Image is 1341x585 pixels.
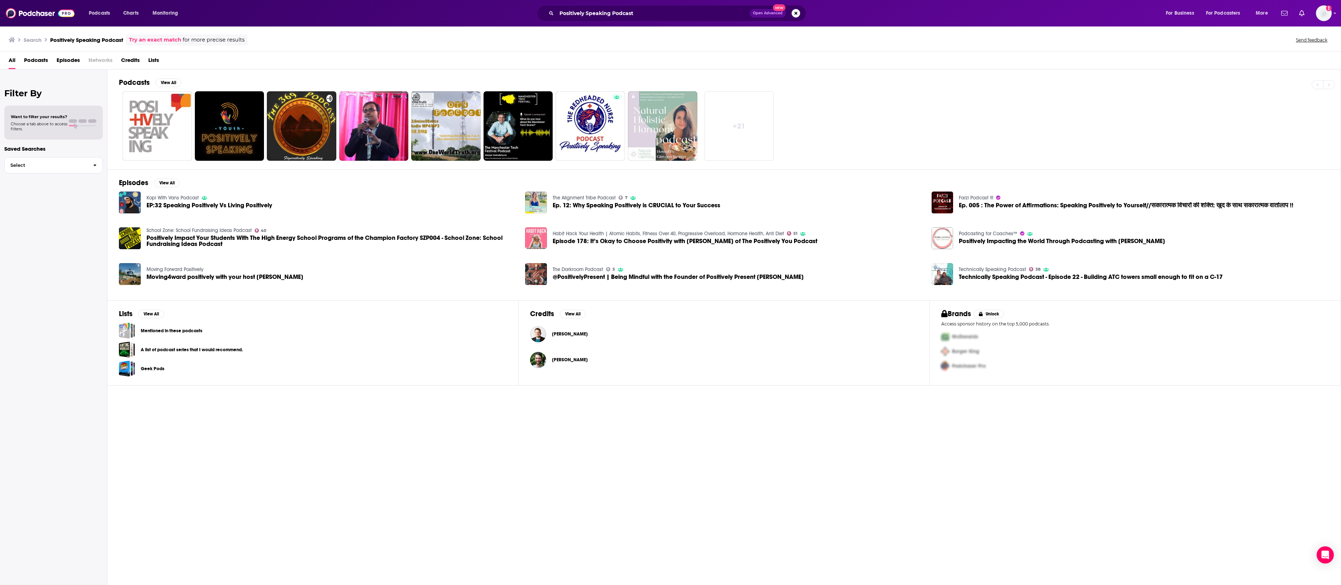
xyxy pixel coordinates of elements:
[552,331,588,337] a: Daniel Knight
[146,202,272,208] a: EP:32 Speaking Positively Vs Living Positively
[141,327,202,335] a: Mentioned in these podcasts
[974,310,1004,318] button: Unlock
[84,8,119,19] button: open menu
[119,361,135,377] a: Geek Pods
[525,192,547,213] img: Ep. 12: Why Speaking Positively is CRUCIAL to Your Success
[119,192,141,213] a: EP:32 Speaking Positively Vs Living Positively
[606,267,615,271] a: 5
[11,114,67,119] span: Want to filter your results?
[544,5,813,21] div: Search podcasts, credits, & more...
[261,229,266,232] span: 40
[932,227,953,249] img: Positively Impacting the World Through Podcasting with Maura Sweeney
[141,365,164,373] a: Geek Pods
[959,202,1293,208] span: Ep. 005 : The Power of Affirmations: Speaking Positively to Yourself//सकारात्मक विचारों की शक्ति:...
[625,196,628,199] span: 7
[932,192,953,213] a: Ep. 005 : The Power of Affirmations: Speaking Positively to Yourself//सकारात्मक विचारों की शक्ति:...
[89,8,110,18] span: Podcasts
[705,91,774,161] a: +21
[4,145,103,152] p: Saved Searches
[148,54,159,69] a: Lists
[119,309,164,318] a: ListsView All
[1316,5,1332,21] button: Show profile menu
[146,274,303,280] a: Moving4ward positively with your host Diana O
[773,4,786,11] span: New
[1278,7,1290,19] a: Show notifications dropdown
[57,54,80,69] a: Episodes
[959,238,1165,244] span: Positively Impacting the World Through Podcasting with [PERSON_NAME]
[119,323,135,339] a: Mentioned in these podcasts
[619,195,628,200] a: 7
[5,163,87,168] span: Select
[530,352,546,368] img: Gael Duez
[1029,267,1040,271] a: 38
[530,309,586,318] a: CreditsView All
[1317,546,1334,564] div: Open Intercom Messenger
[119,227,141,249] a: Positively Impact Your Students With The High Energy School Programs of the Champion Factory SZP0...
[123,8,139,18] span: Charts
[552,357,588,363] a: Gael Duez
[50,37,123,43] h3: Positively Speaking Podcast
[119,342,135,358] a: A list of podcast series that I would recommend.
[148,8,187,19] button: open menu
[553,231,784,237] a: Habit Hack Your Health | Atomic Habits, Fitness Over 40, Progressive Overload, Hormone Health, An...
[952,363,986,369] span: Podchaser Pro
[753,11,783,15] span: Open Advanced
[552,331,588,337] span: [PERSON_NAME]
[938,329,952,344] img: First Pro Logo
[153,8,178,18] span: Monitoring
[938,359,952,373] img: Third Pro Logo
[183,36,245,44] span: for more precise results
[525,227,547,249] img: Episode 178: It’s Okay to Choose Positivity with Jessie Larson of The Positively You Podcast
[941,309,971,318] h2: Brands
[119,8,143,19] a: Charts
[1201,8,1251,19] button: open menu
[6,6,74,20] img: Podchaser - Follow, Share and Rate Podcasts
[119,178,180,187] a: EpisodesView All
[952,334,978,340] span: McDonalds
[959,274,1223,280] a: Technically Speaking Podcast - Episode 22 - Building ATC towers small enough to fit on a C-17
[932,263,953,285] img: Technically Speaking Podcast - Episode 22 - Building ATC towers small enough to fit on a C-17
[530,309,554,318] h2: Credits
[553,238,817,244] span: Episode 178: It’s Okay to Choose Positivity with [PERSON_NAME] of The Positively You Podcast
[1161,8,1203,19] button: open menu
[1316,5,1332,21] span: Logged in as caitlinhogge
[121,54,140,69] a: Credits
[155,78,181,87] button: View All
[525,263,547,285] img: @PositivelyPresent | Being Mindful with the Founder of Positively Present Dani DiPirro
[530,348,918,371] button: Gael DuezGael Duez
[1035,268,1040,271] span: 38
[146,235,517,247] a: Positively Impact Your Students With The High Energy School Programs of the Champion Factory SZP0...
[553,195,616,201] a: The Alignment Tribe Podcast
[1166,8,1194,18] span: For Business
[119,78,150,87] h2: Podcasts
[119,178,148,187] h2: Episodes
[959,231,1017,237] a: Podcasting for Coaches™
[552,357,588,363] span: [PERSON_NAME]
[119,263,141,285] img: Moving4ward positively with your host Diana O
[959,195,993,201] a: Farzi Podcast !!!
[793,232,797,235] span: 51
[4,88,103,98] h2: Filter By
[1206,8,1240,18] span: For Podcasters
[9,54,15,69] a: All
[959,266,1026,272] a: Technically Speaking Podcast
[553,274,804,280] a: @PositivelyPresent | Being Mindful with the Founder of Positively Present Dani DiPirro
[530,326,546,342] img: Daniel Knight
[1326,5,1332,11] svg: Add a profile image
[553,238,817,244] a: Episode 178: It’s Okay to Choose Positivity with Jessie Larson of The Positively You Podcast
[141,346,243,354] a: A list of podcast series that I would recommend.
[146,195,199,201] a: Kopi With Vans Podcast
[146,274,303,280] span: Moving4ward positively with your host [PERSON_NAME]
[154,179,180,187] button: View All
